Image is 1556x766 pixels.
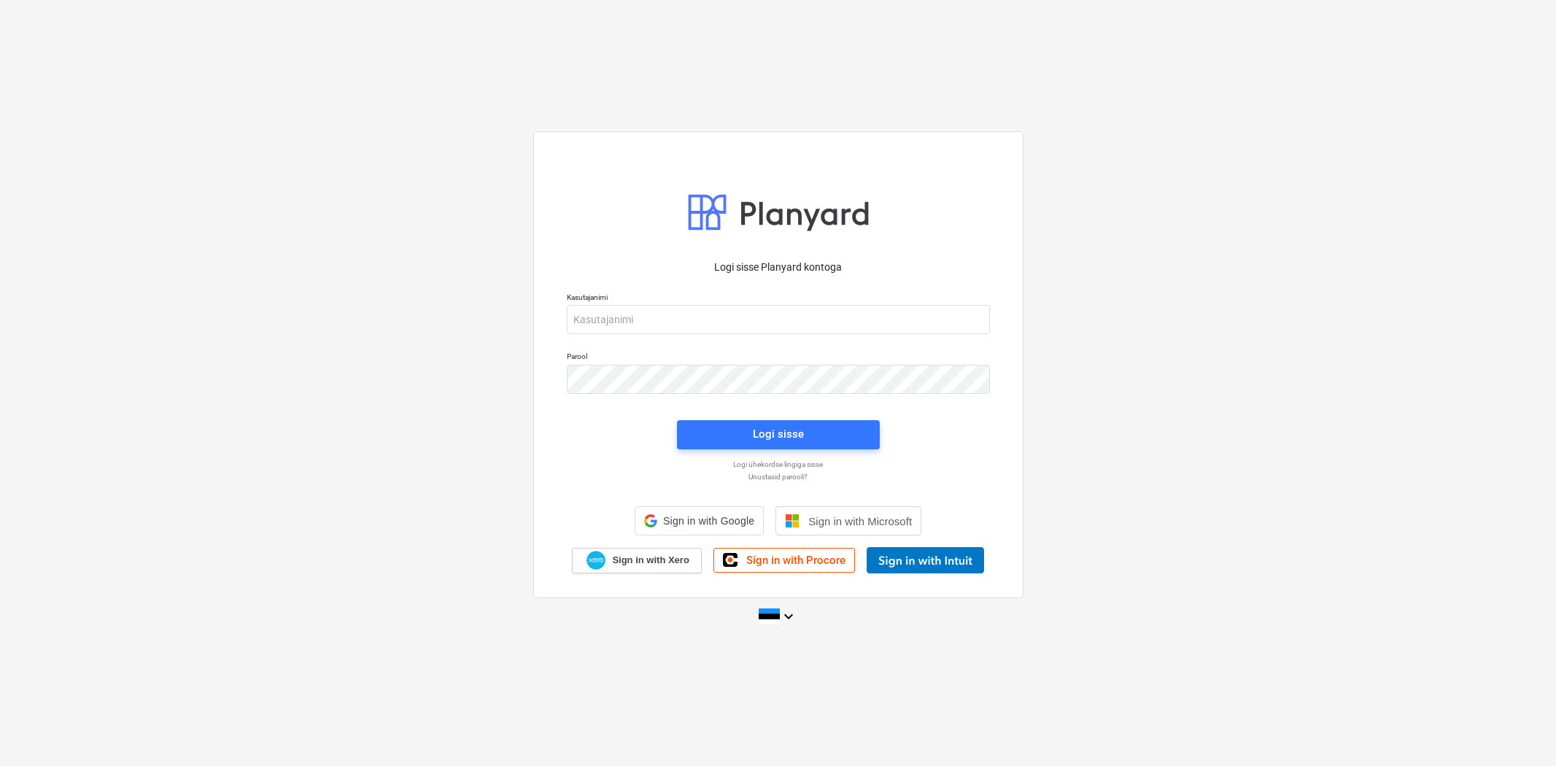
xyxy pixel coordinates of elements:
[785,514,800,528] img: Microsoft logo
[567,305,990,334] input: Kasutajanimi
[635,506,764,535] div: Sign in with Google
[560,460,997,469] a: Logi ühekordse lingiga sisse
[663,515,754,527] span: Sign in with Google
[713,548,855,573] a: Sign in with Procore
[780,608,797,625] i: keyboard_arrow_down
[677,420,880,449] button: Logi sisse
[587,551,605,570] img: Xero logo
[572,548,702,573] a: Sign in with Xero
[567,260,990,275] p: Logi sisse Planyard kontoga
[808,515,912,527] span: Sign in with Microsoft
[567,352,990,364] p: Parool
[753,425,804,444] div: Logi sisse
[746,554,845,567] span: Sign in with Procore
[560,472,997,481] a: Unustasid parooli?
[567,293,990,305] p: Kasutajanimi
[612,554,689,567] span: Sign in with Xero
